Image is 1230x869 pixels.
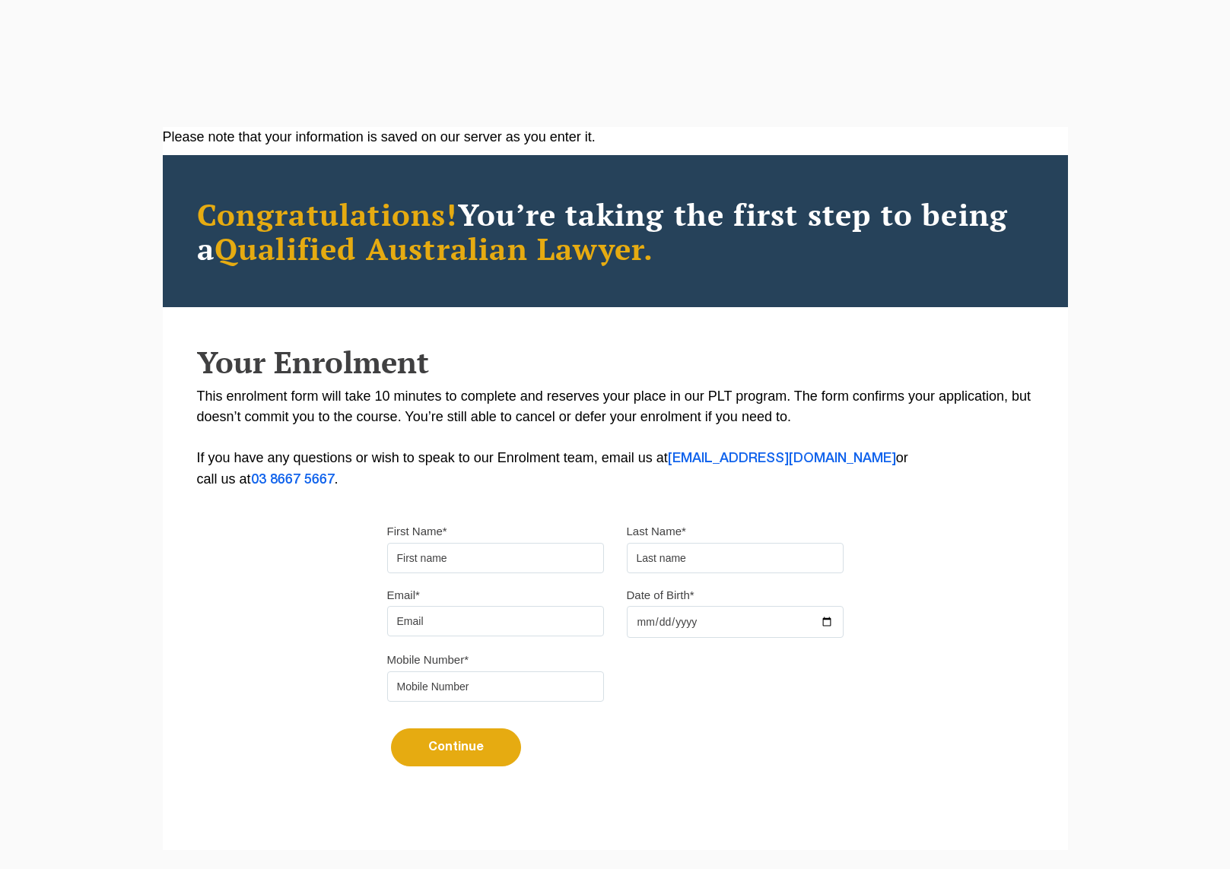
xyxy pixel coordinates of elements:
[627,524,686,539] label: Last Name*
[387,606,604,636] input: Email
[163,127,1068,147] div: Please note that your information is saved on our server as you enter it.
[387,652,469,668] label: Mobile Number*
[387,671,604,702] input: Mobile Number
[197,197,1034,265] h2: You’re taking the first step to being a
[387,588,420,603] label: Email*
[197,345,1034,379] h2: Your Enrolment
[387,524,447,539] label: First Name*
[387,543,604,573] input: First name
[627,543,844,573] input: Last name
[668,452,896,465] a: [EMAIL_ADDRESS][DOMAIN_NAME]
[627,588,694,603] label: Date of Birth*
[251,474,335,486] a: 03 8667 5667
[197,386,1034,490] p: This enrolment form will take 10 minutes to complete and reserves your place in our PLT program. ...
[215,228,654,268] span: Qualified Australian Lawyer.
[197,194,458,234] span: Congratulations!
[391,728,521,766] button: Continue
